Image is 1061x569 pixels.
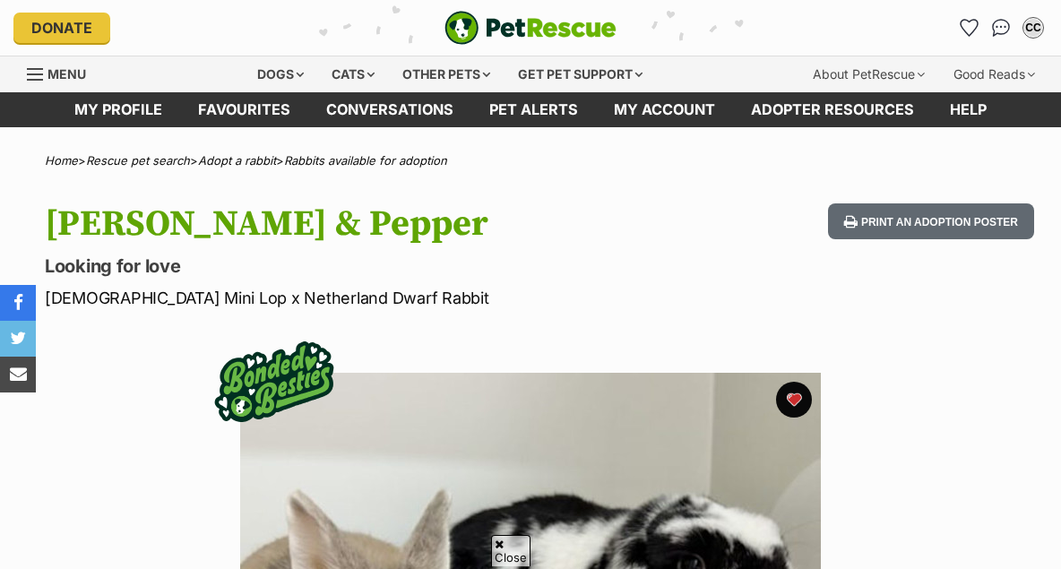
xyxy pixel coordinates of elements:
div: CC [1024,19,1042,37]
a: conversations [308,92,471,127]
button: Print an adoption poster [828,203,1034,240]
a: Favourites [180,92,308,127]
a: Donate [13,13,110,43]
div: Good Reads [941,56,1048,92]
a: Menu [27,56,99,89]
span: Menu [47,66,86,82]
ul: Account quick links [954,13,1048,42]
h1: [PERSON_NAME] & Pepper [45,203,649,245]
a: Pet alerts [471,92,596,127]
a: Rescue pet search [86,153,190,168]
img: logo-e224e6f780fb5917bec1dbf3a21bbac754714ae5b6737aabdf751b685950b380.svg [444,11,617,45]
div: About PetRescue [800,56,937,92]
p: Looking for love [45,254,649,279]
a: Favourites [954,13,983,42]
button: favourite [776,382,812,418]
button: My account [1019,13,1048,42]
a: My profile [56,92,180,127]
a: My account [596,92,733,127]
p: [DEMOGRAPHIC_DATA] Mini Lop x Netherland Dwarf Rabbit [45,286,649,310]
div: Dogs [245,56,316,92]
a: Rabbits available for adoption [284,153,447,168]
a: PetRescue [444,11,617,45]
a: Adopter resources [733,92,932,127]
span: Close [491,535,530,566]
div: Other pets [390,56,503,92]
a: Adopt a rabbit [198,153,276,168]
div: Get pet support [505,56,655,92]
div: Cats [319,56,387,92]
a: Conversations [987,13,1015,42]
a: Home [45,153,78,168]
a: Help [932,92,1005,127]
img: bonded besties [203,310,346,453]
img: chat-41dd97257d64d25036548639549fe6c8038ab92f7586957e7f3b1b290dea8141.svg [992,19,1011,37]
